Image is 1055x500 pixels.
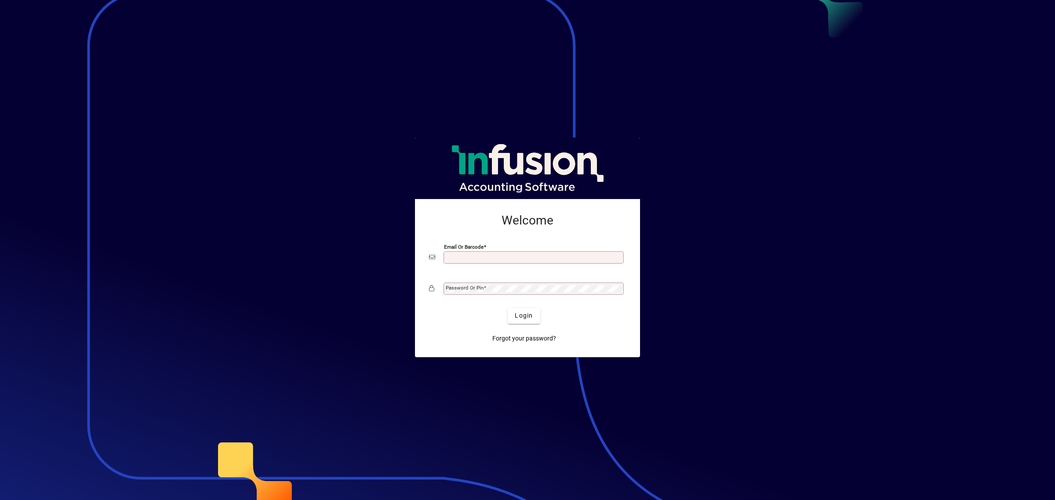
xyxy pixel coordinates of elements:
a: Forgot your password? [489,331,560,347]
mat-label: Email or Barcode [444,243,484,250]
span: Login [515,311,533,320]
button: Login [508,308,540,324]
span: Forgot your password? [492,334,556,343]
mat-label: Password or Pin [446,285,484,291]
h2: Welcome [429,213,626,228]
